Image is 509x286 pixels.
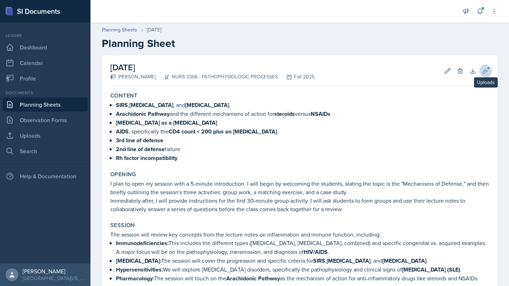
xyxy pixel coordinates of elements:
div: Fall 2025 [278,73,315,81]
div: NURS 3366 - PATHOPHYSIOLOGIC PROCESSES [156,73,278,81]
a: Uploads [3,129,88,143]
p: We will explore [MEDICAL_DATA] disorders, specifically the pathophysiology and clinical signs of . [116,265,489,274]
div: Help & Documentation [3,169,88,183]
strong: SIRS [313,257,325,265]
h2: Planning Sheet [102,37,498,50]
strong: Hypersensitivities: [116,266,163,274]
a: Calendar [3,56,88,70]
strong: SIRS [116,101,128,109]
strong: AIDS [116,127,129,136]
p: , specifically the . [116,127,489,136]
strong: [MEDICAL_DATA] [382,257,426,265]
a: Planning Sheets [3,97,88,112]
strong: 3rd line of defense [116,136,163,144]
a: Planning Sheets [102,26,137,34]
strong: 2nd line of defense [116,145,165,153]
p: and the different mechanisms of action for versus [116,109,489,118]
div: [PERSON_NAME] [23,268,85,275]
p: Immediately after, I will provide instructions for the first 30-minute group activity. I will ask... [110,196,489,213]
button: Uploads [479,65,492,77]
strong: Arachidonic Pathway [116,110,170,118]
div: [PERSON_NAME] [110,73,156,81]
a: Profile [3,71,88,85]
p: failure [116,145,489,154]
strong: NSAIDs [311,110,330,118]
strong: Immunodeficiencies: [116,239,169,247]
div: [DATE] [147,26,161,34]
a: Dashboard [3,40,88,54]
label: Content [110,92,138,99]
label: Session [110,222,135,229]
a: Observation Forms [3,113,88,127]
strong: [MEDICAL_DATA] [327,257,370,265]
label: Opening [110,171,136,178]
div: Leader [3,32,88,39]
p: The session will review key concepts from the lecture notes on inflammation and immune function, ... [110,230,489,239]
div: [GEOGRAPHIC_DATA][US_STATE] [23,275,85,282]
strong: [MEDICAL_DATA] as a [MEDICAL_DATA] [116,119,217,127]
strong: HIV/AIDS [304,248,328,256]
strong: Rh factor incompatibility [116,154,177,162]
strong: [MEDICAL_DATA] (SLE) [402,266,460,274]
p: I plan to open my session with a 5-minute introduction. I will begin by welcoming the students, s... [110,179,489,196]
strong: Arachidonic Pathway [226,274,280,282]
a: Search [3,144,88,158]
div: Documents [3,90,88,96]
strong: Pharmacology: [116,274,154,282]
h2: [DATE] [110,61,315,74]
p: This includes the different types ([MEDICAL_DATA], [MEDICAL_DATA], combined) and specific congeni... [116,239,489,256]
p: , , and . [116,101,489,109]
strong: steroids [274,110,295,118]
p: The session will touch on the as the mechanism of action for anti-inflammatory drugs like steroid... [116,274,489,283]
strong: [MEDICAL_DATA] [129,101,173,109]
strong: [MEDICAL_DATA] [185,101,229,109]
p: The session will cover the progression and specific criteria for , , and . [116,256,489,265]
strong: [MEDICAL_DATA]: [116,257,161,265]
strong: CD4 count < 200 plus an [MEDICAL_DATA] [169,127,277,136]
